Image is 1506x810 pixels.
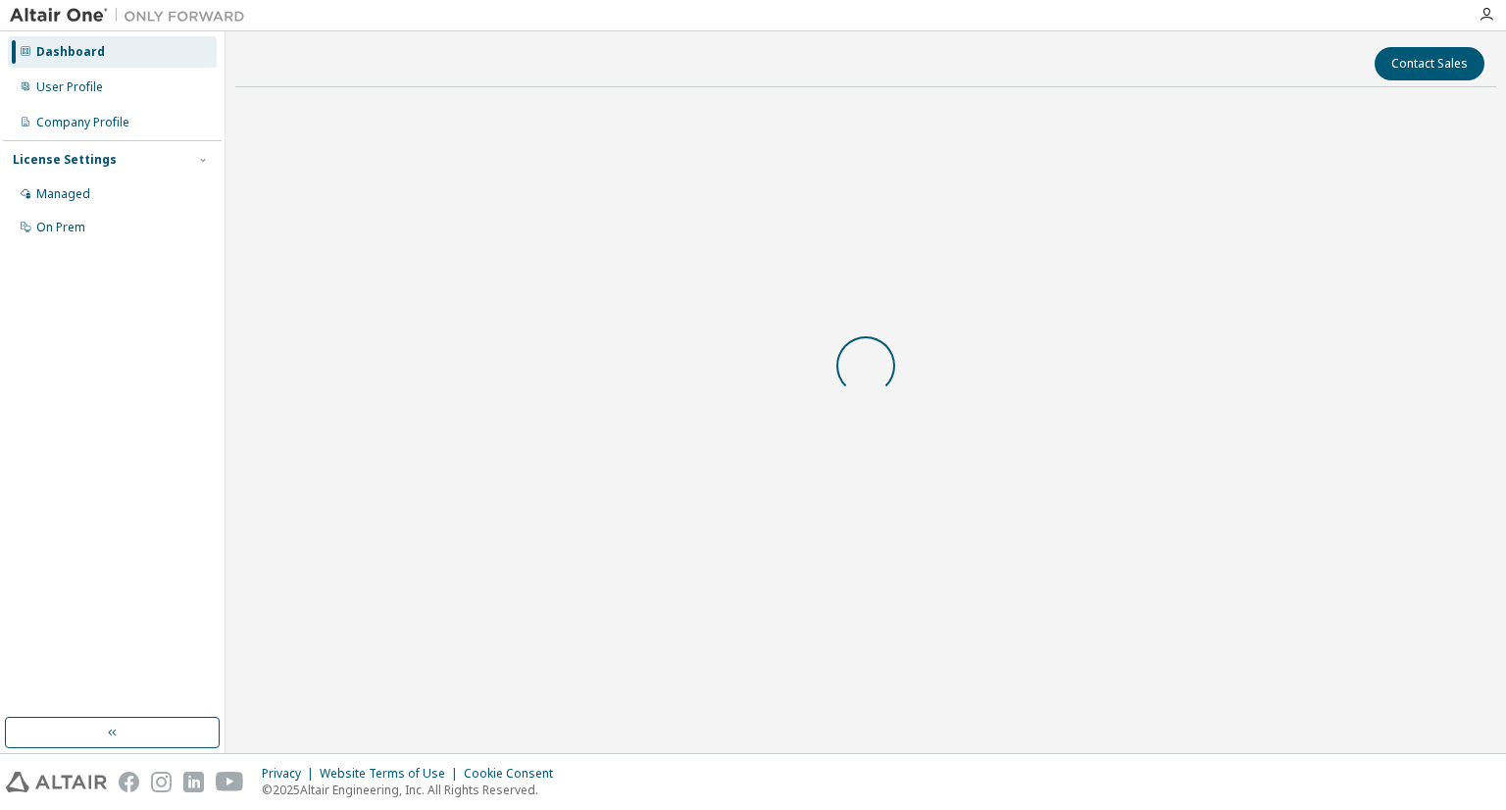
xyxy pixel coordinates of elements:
div: User Profile [36,79,103,95]
p: © 2025 Altair Engineering, Inc. All Rights Reserved. [262,782,565,798]
div: Website Terms of Use [320,766,464,782]
img: Altair One [10,6,255,25]
div: Company Profile [36,115,129,130]
img: facebook.svg [119,772,139,792]
button: Contact Sales [1375,47,1484,80]
div: Dashboard [36,44,105,60]
img: linkedin.svg [183,772,204,792]
img: altair_logo.svg [6,772,107,792]
div: Cookie Consent [464,766,565,782]
img: youtube.svg [216,772,244,792]
div: License Settings [13,152,117,168]
img: instagram.svg [151,772,172,792]
div: Privacy [262,766,320,782]
div: On Prem [36,220,85,235]
div: Managed [36,186,90,202]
